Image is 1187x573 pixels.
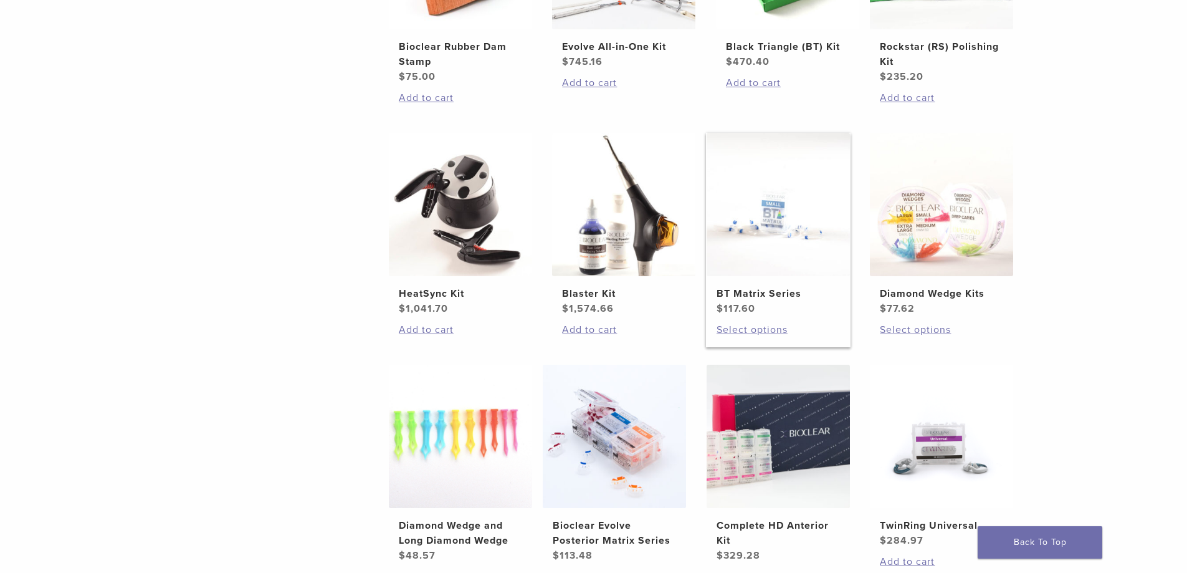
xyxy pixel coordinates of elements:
h2: Evolve All-in-One Kit [562,39,685,54]
bdi: 113.48 [553,549,593,562]
span: $ [562,55,569,68]
span: $ [562,302,569,315]
bdi: 284.97 [880,534,923,547]
a: BT Matrix SeriesBT Matrix Series $117.60 [706,133,851,316]
img: Blaster Kit [552,133,695,276]
a: Back To Top [978,526,1102,559]
h2: Complete HD Anterior Kit [717,518,840,548]
h2: Diamond Wedge Kits [880,286,1003,301]
h2: TwinRing Universal [880,518,1003,533]
a: Diamond Wedge KitsDiamond Wedge Kits $77.62 [869,133,1014,316]
a: Add to cart: “Rockstar (RS) Polishing Kit” [880,90,1003,105]
bdi: 470.40 [726,55,770,68]
h2: Bioclear Rubber Dam Stamp [399,39,522,69]
span: $ [726,55,733,68]
img: HeatSync Kit [389,133,532,276]
bdi: 745.16 [562,55,603,68]
bdi: 77.62 [880,302,915,315]
h2: HeatSync Kit [399,286,522,301]
a: Bioclear Evolve Posterior Matrix SeriesBioclear Evolve Posterior Matrix Series $113.48 [542,365,687,563]
a: Add to cart: “Evolve All-in-One Kit” [562,75,685,90]
h2: Bioclear Evolve Posterior Matrix Series [553,518,676,548]
img: Complete HD Anterior Kit [707,365,850,508]
a: Add to cart: “HeatSync Kit” [399,322,522,337]
span: $ [880,70,887,83]
img: TwinRing Universal [870,365,1013,508]
img: Diamond Wedge Kits [870,133,1013,276]
a: Select options for “BT Matrix Series” [717,322,840,337]
span: $ [880,302,887,315]
bdi: 1,574.66 [562,302,614,315]
bdi: 235.20 [880,70,923,83]
a: Diamond Wedge and Long Diamond WedgeDiamond Wedge and Long Diamond Wedge $48.57 [388,365,533,563]
a: TwinRing UniversalTwinRing Universal $284.97 [869,365,1014,548]
span: $ [880,534,887,547]
span: $ [717,549,723,562]
span: $ [717,302,723,315]
bdi: 117.60 [717,302,755,315]
span: $ [399,302,406,315]
img: Diamond Wedge and Long Diamond Wedge [389,365,532,508]
a: HeatSync KitHeatSync Kit $1,041.70 [388,133,533,316]
bdi: 75.00 [399,70,436,83]
img: Bioclear Evolve Posterior Matrix Series [543,365,686,508]
h2: Rockstar (RS) Polishing Kit [880,39,1003,69]
img: BT Matrix Series [707,133,850,276]
span: $ [399,70,406,83]
span: $ [553,549,560,562]
a: Blaster KitBlaster Kit $1,574.66 [551,133,697,316]
h2: Diamond Wedge and Long Diamond Wedge [399,518,522,548]
a: Add to cart: “Bioclear Rubber Dam Stamp” [399,90,522,105]
a: Add to cart: “TwinRing Universal” [880,554,1003,569]
a: Select options for “Diamond Wedge Kits” [880,322,1003,337]
bdi: 329.28 [717,549,760,562]
h2: Black Triangle (BT) Kit [726,39,849,54]
bdi: 48.57 [399,549,436,562]
a: Add to cart: “Blaster Kit” [562,322,685,337]
a: Complete HD Anterior KitComplete HD Anterior Kit $329.28 [706,365,851,563]
bdi: 1,041.70 [399,302,448,315]
a: Add to cart: “Black Triangle (BT) Kit” [726,75,849,90]
span: $ [399,549,406,562]
h2: Blaster Kit [562,286,685,301]
h2: BT Matrix Series [717,286,840,301]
